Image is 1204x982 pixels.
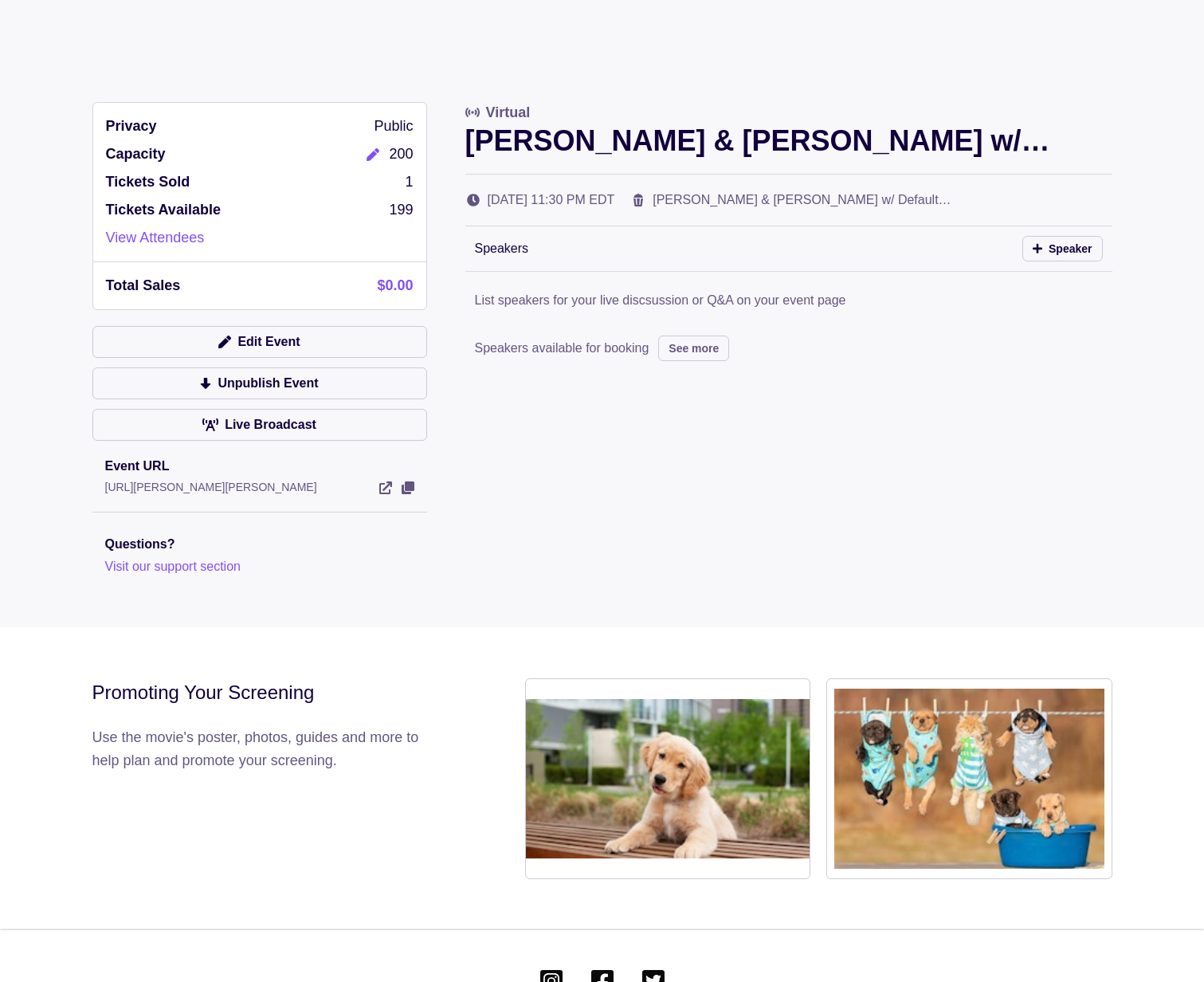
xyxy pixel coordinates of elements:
a: [PERSON_NAME] & [PERSON_NAME] w/ Default Rate Cards. Wow! [653,193,951,226]
p: Public [374,116,413,137]
p: 199 [389,199,413,221]
p: Event URL [105,457,414,476]
p: Virtual [486,102,531,124]
button: Speaker [1022,236,1103,261]
p: $0.00 [377,275,413,297]
button: Unpublish Event [92,367,427,399]
button: Edit [357,143,389,165]
button: View Event [402,481,414,494]
p: Questions? [105,535,414,554]
p: Capacity [106,143,166,165]
p: 200 [389,143,413,165]
p: [DATE] 11:30 PM EDT [488,191,615,210]
p: Use the movie's poster, photos, guides and more to help plan and promote your screening. [92,726,423,772]
p: Tickets Available [106,199,221,221]
button: Edit Event [92,326,427,358]
p: Speakers available for booking [475,339,649,358]
p: 1 [405,171,413,193]
p: Speakers [475,239,529,258]
p: Total Sales [106,275,181,297]
button: See more [658,336,729,361]
a: Live Broadcast [92,409,427,441]
a: Visit our support section [105,560,241,573]
p: [PERSON_NAME] & [PERSON_NAME] w/ Default Rate Cards. Wow! [465,124,1112,158]
p: List speakers for your live discsussion or Q&A on your event page [475,291,846,310]
a: View Event [379,481,392,494]
p: Tickets Sold [106,171,190,193]
div: Promoting Your Screening [92,678,423,707]
a: View Attendees [106,227,205,249]
p: Privacy [106,116,157,137]
a: [URL][PERSON_NAME][PERSON_NAME] [105,481,317,493]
